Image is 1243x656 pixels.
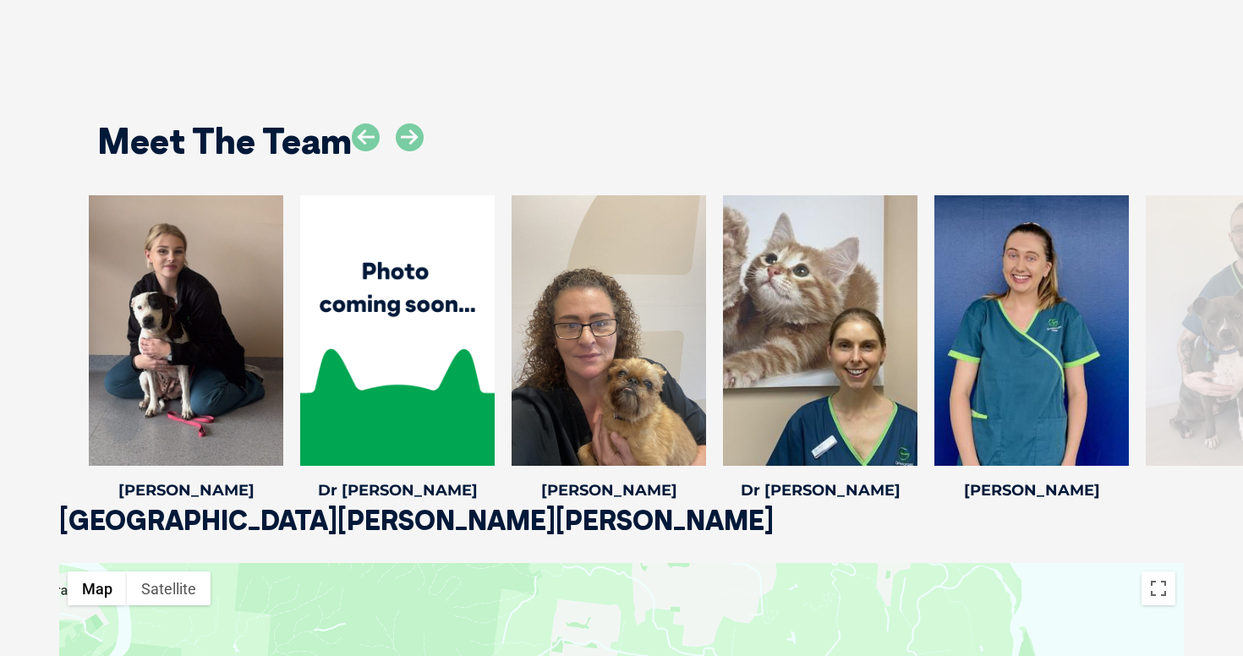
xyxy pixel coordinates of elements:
button: Show street map [68,571,127,605]
h4: [PERSON_NAME] [512,483,706,498]
h4: Dr [PERSON_NAME] [723,483,917,498]
h4: Dr [PERSON_NAME] [300,483,495,498]
h4: [PERSON_NAME] [89,483,283,498]
h2: Meet The Team [97,123,352,159]
h4: [PERSON_NAME] [934,483,1129,498]
button: Show satellite imagery [127,571,211,605]
button: Toggle fullscreen view [1142,571,1175,605]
